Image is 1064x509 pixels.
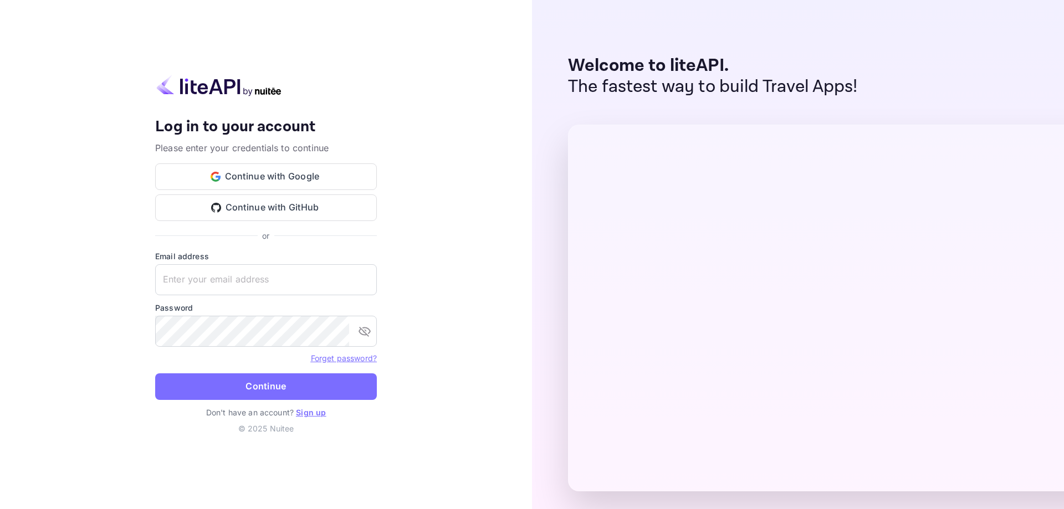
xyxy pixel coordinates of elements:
a: Forget password? [311,353,377,363]
label: Password [155,302,377,313]
button: Continue with Google [155,163,377,190]
a: Sign up [296,408,326,417]
button: Continue [155,373,377,400]
img: liteapi [155,75,283,96]
p: The fastest way to build Travel Apps! [568,76,858,97]
label: Email address [155,250,377,262]
button: Continue with GitHub [155,194,377,221]
p: © 2025 Nuitee [155,423,377,434]
button: toggle password visibility [354,320,376,342]
p: Welcome to liteAPI. [568,55,858,76]
p: Please enter your credentials to continue [155,141,377,155]
p: or [262,230,269,241]
input: Enter your email address [155,264,377,295]
p: Don't have an account? [155,407,377,418]
a: Forget password? [311,352,377,363]
h4: Log in to your account [155,117,377,137]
